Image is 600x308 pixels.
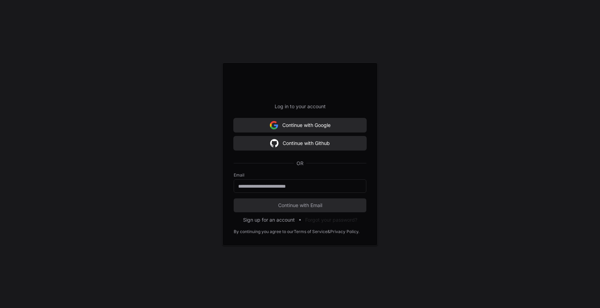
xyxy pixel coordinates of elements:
[234,103,366,110] p: Log in to your account
[294,229,327,234] a: Terms of Service
[305,216,357,223] button: Forgot your password?
[270,136,278,150] img: Sign in with google
[234,118,366,132] button: Continue with Google
[243,216,295,223] button: Sign up for an account
[234,172,366,178] label: Email
[234,229,294,234] div: By continuing you agree to our
[234,136,366,150] button: Continue with Github
[330,229,359,234] a: Privacy Policy.
[234,198,366,212] button: Continue with Email
[270,118,278,132] img: Sign in with google
[294,160,306,167] span: OR
[234,202,366,209] span: Continue with Email
[327,229,330,234] div: &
